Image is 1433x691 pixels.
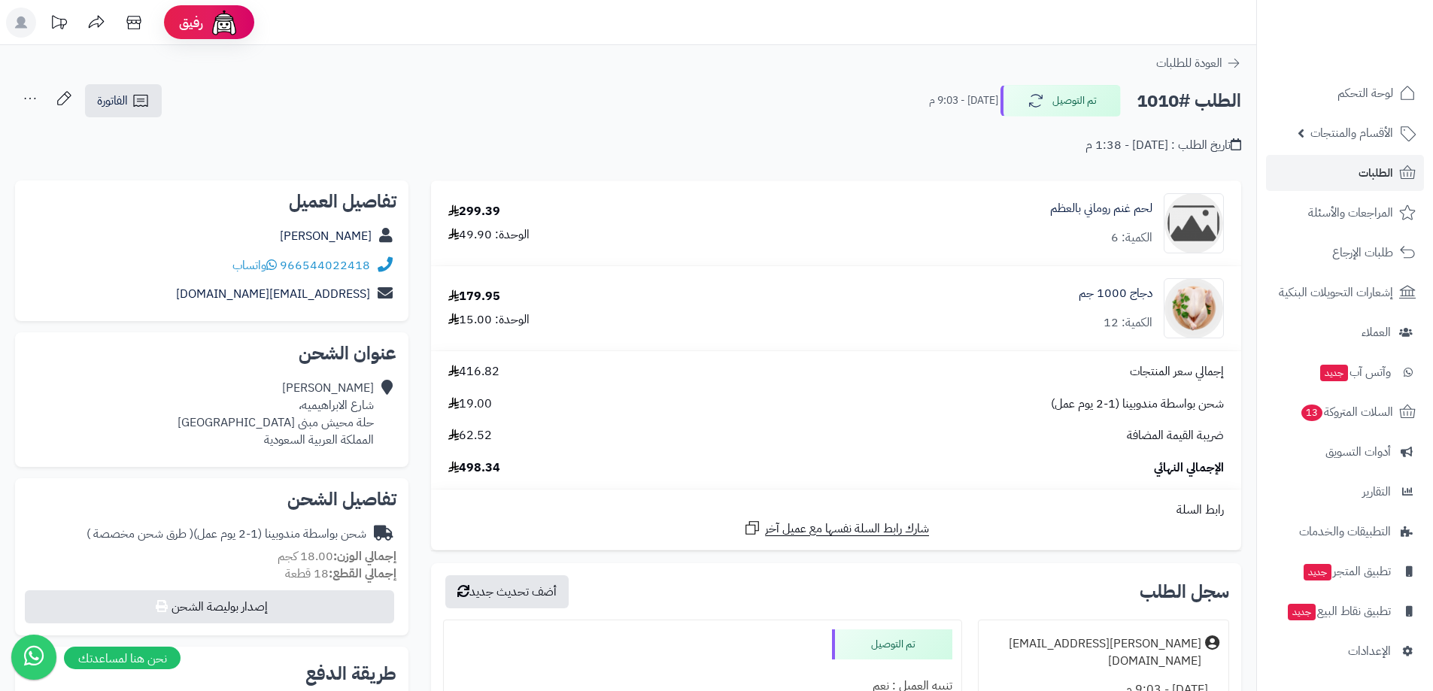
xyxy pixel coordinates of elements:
[1279,282,1393,303] span: إشعارات التحويلات البنكية
[1266,354,1424,390] a: وآتس آبجديد
[1299,521,1391,542] span: التطبيقات والخدمات
[1164,278,1223,338] img: 683_68665723ae393_ea37f7fc-90x90.png
[1111,229,1152,247] div: الكمية: 6
[765,520,929,538] span: شارك رابط السلة نفسها مع عميل آخر
[1164,193,1223,253] img: no_image-90x90.png
[437,502,1235,519] div: رابط السلة
[448,226,530,244] div: الوحدة: 49.90
[280,256,370,274] a: 966544022418
[1266,155,1424,191] a: الطلبات
[209,8,239,38] img: ai-face.png
[1325,441,1391,462] span: أدوات التسويق
[1266,195,1424,231] a: المراجعات والأسئلة
[1348,641,1391,662] span: الإعدادات
[1266,553,1424,589] a: تطبيق المتجرجديد
[1266,235,1424,271] a: طلبات الإرجاع
[1127,427,1224,444] span: ضريبة القيمة المضافة
[448,311,530,329] div: الوحدة: 15.00
[929,93,998,108] small: [DATE] - 9:03 م
[1137,86,1241,117] h2: الطلب #1010
[97,92,128,110] span: الفاتورة
[280,227,372,245] a: [PERSON_NAME]
[1140,583,1229,601] h3: سجل الطلب
[1156,54,1222,72] span: العودة للطلبات
[1079,285,1152,302] a: دجاج 1000 جم
[1104,314,1152,332] div: الكمية: 12
[1319,362,1391,383] span: وآتس آب
[329,565,396,583] strong: إجمالي القطع:
[40,8,77,41] a: تحديثات المنصة
[27,490,396,508] h2: تفاصيل الشحن
[1337,83,1393,104] span: لوحة التحكم
[1331,38,1419,70] img: logo-2.png
[448,363,499,380] span: 416.82
[1266,274,1424,311] a: إشعارات التحويلات البنكية
[448,459,500,477] span: 498.34
[27,344,396,362] h2: عنوان الشحن
[1332,242,1393,263] span: طلبات الإرجاع
[448,396,492,413] span: 19.00
[1310,123,1393,144] span: الأقسام والمنتجات
[1266,474,1424,510] a: التقارير
[305,665,396,683] h2: طريقة الدفع
[743,519,929,538] a: شارك رابط السلة نفسها مع عميل آخر
[1266,314,1424,350] a: العملاء
[448,427,492,444] span: 62.52
[1266,434,1424,470] a: أدوات التسويق
[27,192,396,211] h2: تفاصيل العميل
[176,285,370,303] a: [EMAIL_ADDRESS][DOMAIN_NAME]
[87,525,193,543] span: ( طرق شحن مخصصة )
[448,288,500,305] div: 179.95
[25,590,394,623] button: إصدار بوليصة الشحن
[1051,396,1224,413] span: شحن بواسطة مندوبينا (1-2 يوم عمل)
[1300,402,1393,423] span: السلات المتروكة
[1266,593,1424,629] a: تطبيق نقاط البيعجديد
[1266,514,1424,550] a: التطبيقات والخدمات
[988,635,1201,670] div: [PERSON_NAME][EMAIL_ADDRESS][DOMAIN_NAME]
[1362,481,1391,502] span: التقارير
[1266,394,1424,430] a: السلات المتروكة13
[1266,75,1424,111] a: لوحة التحكم
[1000,85,1121,117] button: تم التوصيل
[1301,405,1322,421] span: 13
[1302,561,1391,582] span: تطبيق المتجر
[285,565,396,583] small: 18 قطعة
[1266,633,1424,669] a: الإعدادات
[333,547,396,565] strong: إجمالي الوزن:
[278,547,396,565] small: 18.00 كجم
[1359,162,1393,183] span: الطلبات
[85,84,162,117] a: الفاتورة
[832,629,952,659] div: تم التوصيل
[1362,322,1391,343] span: العملاء
[1308,202,1393,223] span: المراجعات والأسئلة
[232,256,277,274] a: واتساب
[1304,564,1331,580] span: جديد
[1320,365,1348,381] span: جديد
[1288,604,1316,620] span: جديد
[87,526,366,543] div: شحن بواسطة مندوبينا (1-2 يوم عمل)
[1130,363,1224,380] span: إجمالي سعر المنتجات
[1156,54,1241,72] a: العودة للطلبات
[178,380,374,448] div: [PERSON_NAME] شارع الابراهيميه، حلة محيش مبنى [GEOGRAPHIC_DATA] المملكة العربية السعودية
[1286,601,1391,622] span: تطبيق نقاط البيع
[448,203,500,220] div: 299.39
[1085,137,1241,154] div: تاريخ الطلب : [DATE] - 1:38 م
[445,575,569,608] button: أضف تحديث جديد
[179,14,203,32] span: رفيق
[1154,459,1224,477] span: الإجمالي النهائي
[1050,200,1152,217] a: لحم غنم روماني بالعظم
